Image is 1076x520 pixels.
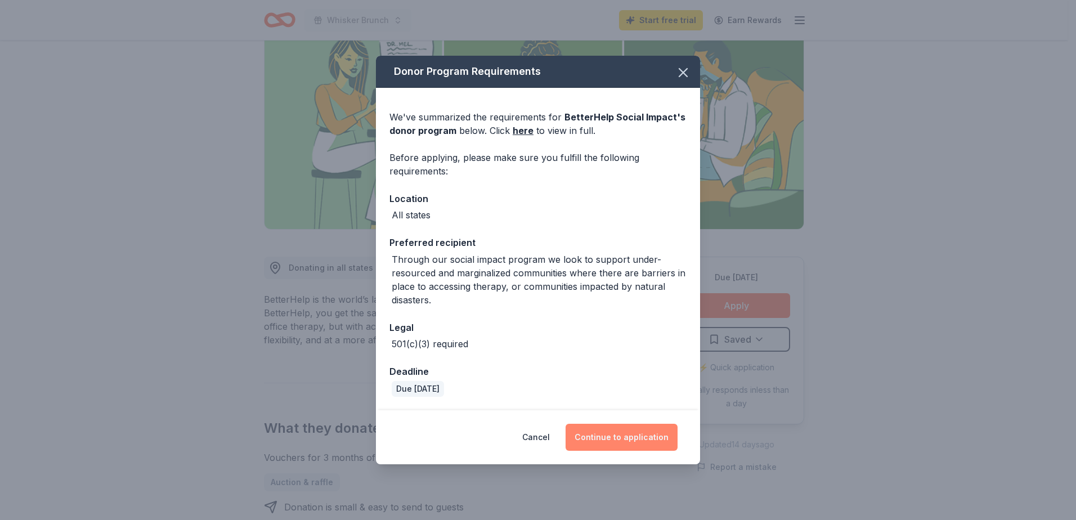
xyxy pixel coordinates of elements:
div: Before applying, please make sure you fulfill the following requirements: [389,151,687,178]
div: All states [392,208,431,222]
button: Cancel [522,424,550,451]
div: We've summarized the requirements for below. Click to view in full. [389,110,687,137]
a: here [513,124,533,137]
div: Through our social impact program we look to support under-resourced and marginalized communities... [392,253,687,307]
div: Donor Program Requirements [376,56,700,88]
div: Location [389,191,687,206]
div: Preferred recipient [389,235,687,250]
div: Legal [389,320,687,335]
div: 501(c)(3) required [392,337,468,351]
div: Due [DATE] [392,381,444,397]
div: Deadline [389,364,687,379]
button: Continue to application [566,424,678,451]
